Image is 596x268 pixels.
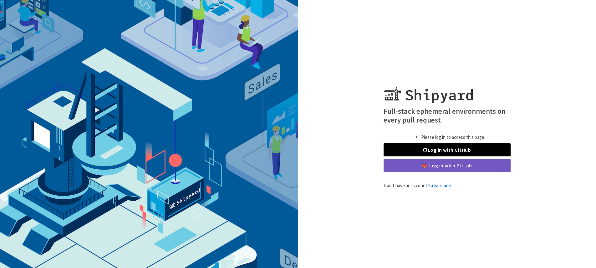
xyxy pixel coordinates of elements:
[422,163,427,168] img: gitlab-color.svg
[429,182,451,188] a: Create one
[384,182,451,188] span: Don't have an account?
[421,134,485,141] li: Please log in to access this page.
[384,143,511,156] a: Log in with GitHub
[384,159,511,172] a: Log in with GitLab
[384,107,511,124] h4: Full-stack ephemeral environments on every pull request
[384,79,473,103] img: Shipyard logo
